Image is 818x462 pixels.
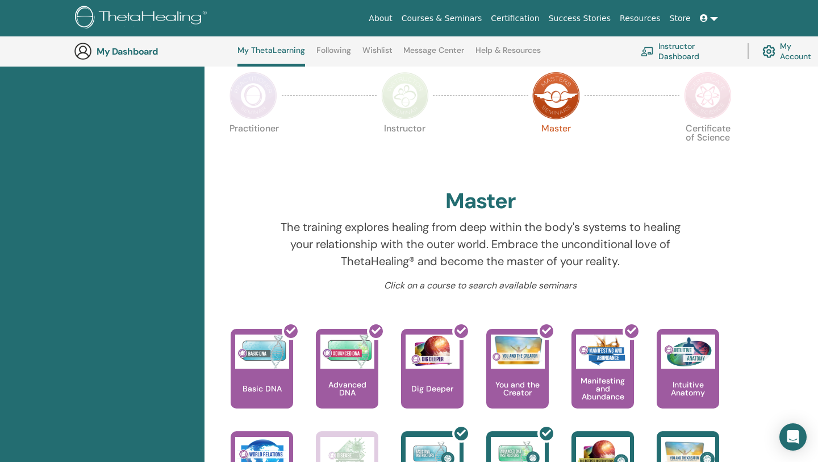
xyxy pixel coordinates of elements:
[406,335,460,369] img: Dig Deeper
[269,218,692,270] p: The training explores healing from deep within the body's systems to healing your relationship wi...
[762,42,775,61] img: cog.svg
[362,46,393,64] a: Wishlist
[486,8,544,29] a: Certification
[665,8,695,29] a: Store
[684,72,732,119] img: Certificate of Science
[397,8,487,29] a: Courses & Seminars
[97,46,210,57] h3: My Dashboard
[320,335,374,369] img: Advanced DNA
[75,6,211,31] img: logo.png
[684,124,732,172] p: Certificate of Science
[381,72,429,119] img: Instructor
[532,72,580,119] img: Master
[571,329,634,431] a: Manifesting and Abundance Manifesting and Abundance
[486,329,549,431] a: You and the Creator You and the Creator
[407,385,458,393] p: Dig Deeper
[661,335,715,369] img: Intuitive Anatomy
[657,381,719,397] p: Intuitive Anatomy
[576,335,630,369] img: Manifesting and Abundance
[231,329,293,431] a: Basic DNA Basic DNA
[74,42,92,60] img: generic-user-icon.jpg
[641,39,734,64] a: Instructor Dashboard
[532,124,580,172] p: Master
[316,381,378,397] p: Advanced DNA
[475,46,541,64] a: Help & Resources
[381,124,429,172] p: Instructor
[364,8,397,29] a: About
[269,279,692,292] p: Click on a course to search available seminars
[316,46,351,64] a: Following
[491,335,545,366] img: You and the Creator
[316,329,378,431] a: Advanced DNA Advanced DNA
[403,46,464,64] a: Message Center
[229,72,277,119] img: Practitioner
[571,377,634,401] p: Manifesting and Abundance
[779,423,807,451] div: Open Intercom Messenger
[229,124,277,172] p: Practitioner
[401,329,464,431] a: Dig Deeper Dig Deeper
[445,188,516,214] h2: Master
[641,47,654,56] img: chalkboard-teacher.svg
[235,335,289,369] img: Basic DNA
[237,46,305,67] a: My ThetaLearning
[657,329,719,431] a: Intuitive Anatomy Intuitive Anatomy
[544,8,615,29] a: Success Stories
[486,381,549,397] p: You and the Creator
[615,8,665,29] a: Resources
